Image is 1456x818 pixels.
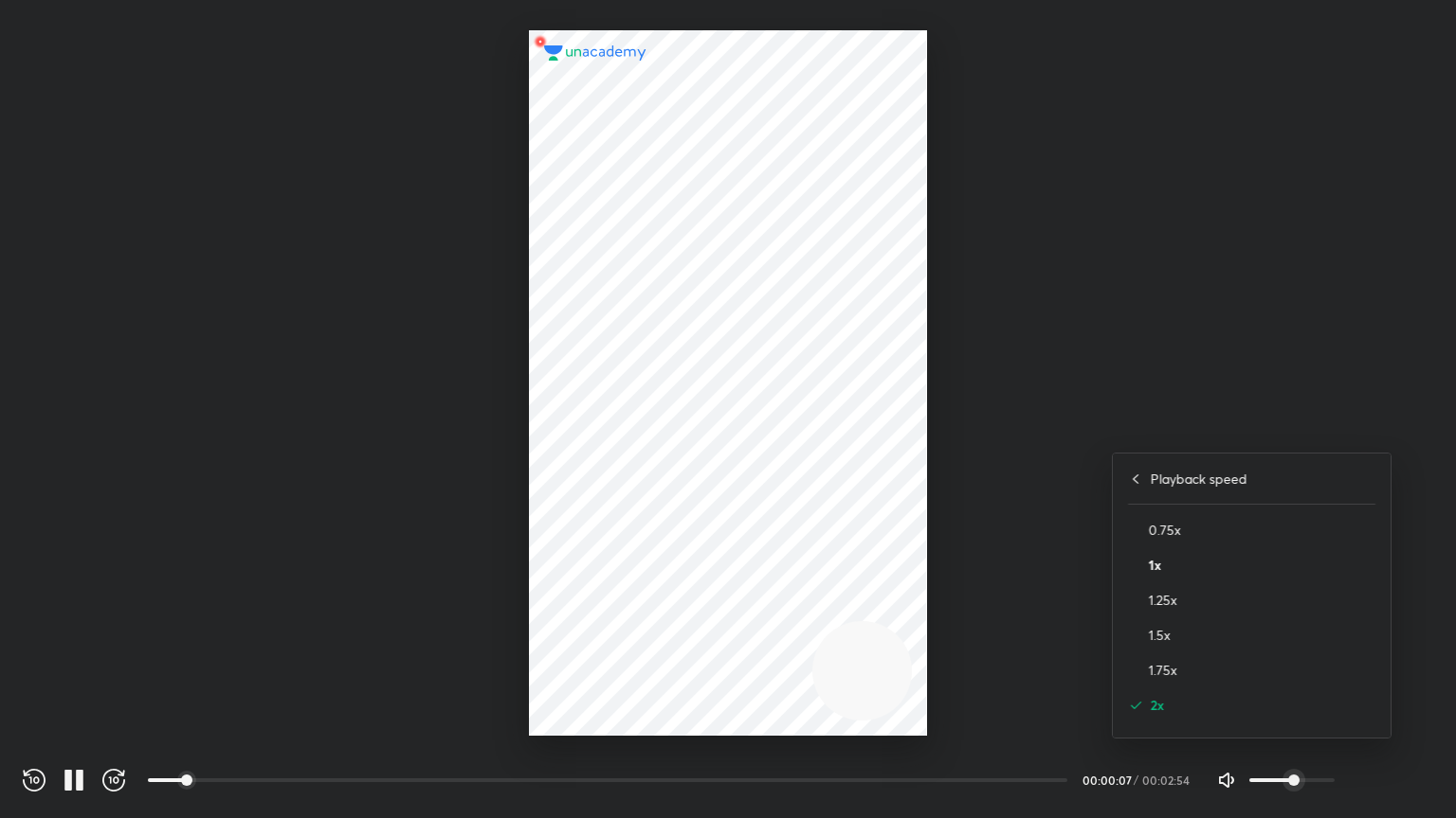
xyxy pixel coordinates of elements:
h4: 2x [1151,695,1375,715]
h4: 1.25x [1149,590,1375,610]
h4: 1.5x [1149,625,1375,645]
h4: 0.75x [1149,520,1375,540]
img: activeRate.6640ab9b.svg [1128,698,1143,713]
h4: Playback speed [1151,469,1247,489]
h4: 1x [1149,555,1375,575]
h4: 1.75x [1149,660,1375,680]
